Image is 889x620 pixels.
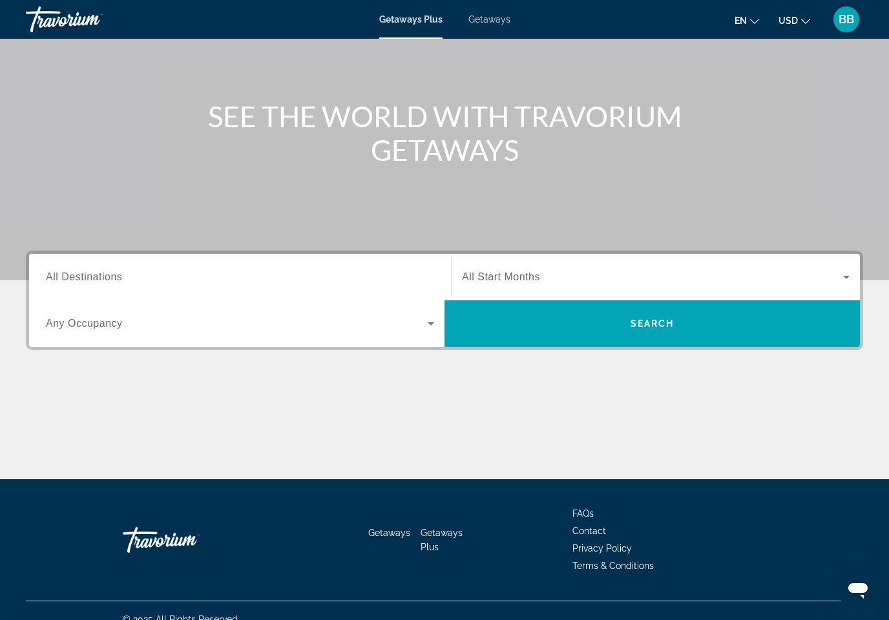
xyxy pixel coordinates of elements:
[830,6,863,33] button: User Menu
[839,13,854,26] span: BB
[735,15,747,26] span: en
[572,526,606,536] a: Contact
[123,521,252,559] a: Travorium
[26,3,155,36] a: Travorium
[631,318,675,329] span: Search
[837,568,879,610] iframe: Button to launch messaging window
[572,508,594,519] a: FAQs
[46,271,122,282] span: All Destinations
[468,14,510,25] a: Getaways
[572,561,654,571] a: Terms & Conditions
[779,15,798,26] span: USD
[462,271,540,282] span: All Start Months
[735,11,759,30] button: Change language
[779,11,810,30] button: Change currency
[202,99,687,167] h1: SEE THE WORLD WITH TRAVORIUM GETAWAYS
[444,300,860,347] button: Search
[379,14,443,25] a: Getaways Plus
[421,528,463,552] a: Getaways Plus
[29,254,860,347] div: Search widget
[46,318,123,329] span: Any Occupancy
[368,528,410,538] a: Getaways
[572,543,632,553] a: Privacy Policy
